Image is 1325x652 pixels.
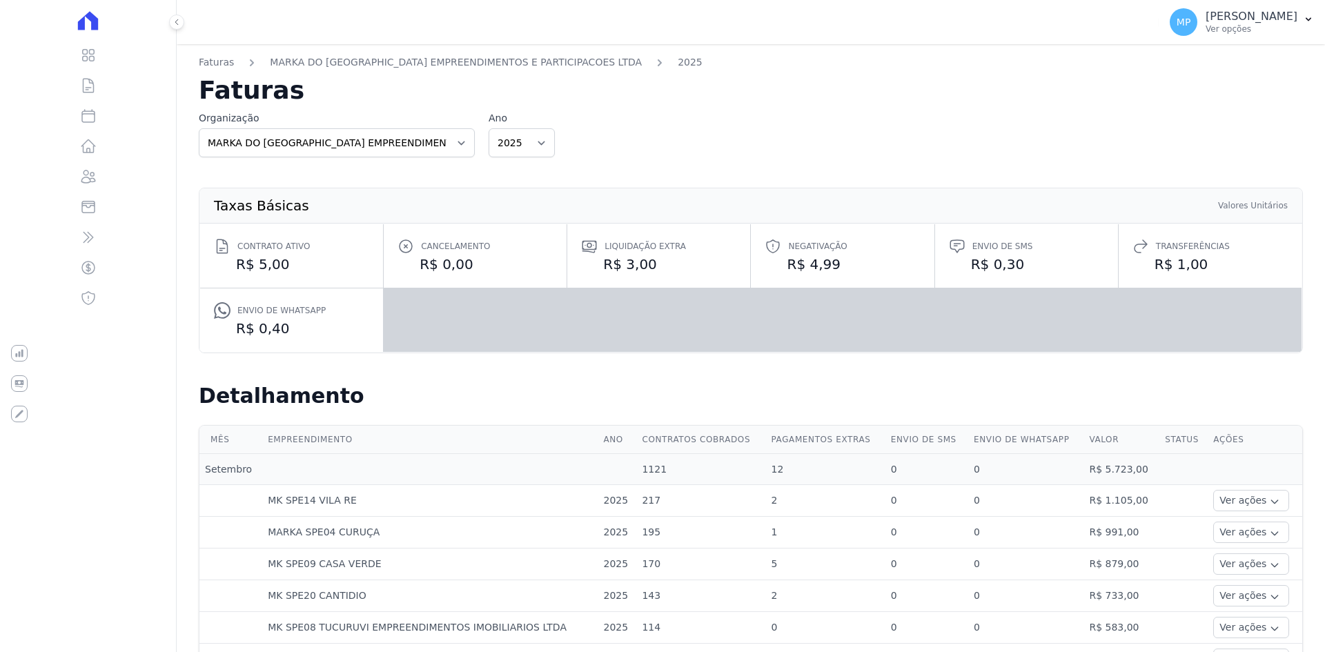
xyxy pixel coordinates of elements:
[636,454,765,485] td: 1121
[262,549,598,580] td: MK SPE09 CASA VERDE
[262,580,598,612] td: MK SPE20 CANTIDIO
[885,426,968,454] th: Envio de SMS
[199,426,262,454] th: Mês
[421,239,490,253] span: Cancelamento
[885,517,968,549] td: 0
[598,580,636,612] td: 2025
[636,549,765,580] td: 170
[214,255,369,274] dd: R$ 5,00
[262,517,598,549] td: MARKA SPE04 CURUÇA
[636,580,765,612] td: 143
[885,485,968,517] td: 0
[199,78,1303,103] h2: Faturas
[1083,517,1159,549] td: R$ 991,00
[968,426,1083,454] th: Envio de Whatsapp
[788,239,847,253] span: Negativação
[397,255,553,274] dd: R$ 0,00
[213,199,310,212] th: Taxas Básicas
[766,612,885,644] td: 0
[1083,580,1159,612] td: R$ 733,00
[766,517,885,549] td: 1
[199,111,475,126] label: Organização
[199,55,234,70] a: Faturas
[237,304,326,317] span: Envio de Whatsapp
[972,239,1033,253] span: Envio de SMS
[1156,239,1230,253] span: Transferências
[1083,454,1159,485] td: R$ 5.723,00
[605,239,686,253] span: Liquidação extra
[598,426,636,454] th: Ano
[766,454,885,485] td: 12
[968,517,1083,549] td: 0
[885,454,968,485] td: 0
[949,255,1104,274] dd: R$ 0,30
[1083,549,1159,580] td: R$ 879,00
[968,485,1083,517] td: 0
[199,454,262,485] td: Setembro
[968,580,1083,612] td: 0
[1213,490,1289,511] button: Ver ações
[968,549,1083,580] td: 0
[598,517,636,549] td: 2025
[1083,426,1159,454] th: Valor
[968,454,1083,485] td: 0
[270,55,642,70] a: MARKA DO [GEOGRAPHIC_DATA] EMPREENDIMENTOS E PARTICIPACOES LTDA
[636,517,765,549] td: 195
[1208,426,1302,454] th: Ações
[1213,553,1289,575] button: Ver ações
[598,549,636,580] td: 2025
[636,485,765,517] td: 217
[766,485,885,517] td: 2
[489,111,555,126] label: Ano
[199,55,1303,78] nav: Breadcrumb
[885,612,968,644] td: 0
[262,426,598,454] th: Empreendimento
[766,426,885,454] th: Pagamentos extras
[262,485,598,517] td: MK SPE14 VILA RE
[598,612,636,644] td: 2025
[214,319,369,338] dd: R$ 0,40
[1213,522,1289,543] button: Ver ações
[1206,10,1297,23] p: [PERSON_NAME]
[766,549,885,580] td: 5
[678,55,703,70] a: 2025
[199,384,1303,408] h2: Detalhamento
[1213,617,1289,638] button: Ver ações
[1217,199,1288,212] th: Valores Unitários
[237,239,310,253] span: Contrato ativo
[765,255,920,274] dd: R$ 4,99
[636,426,765,454] th: Contratos cobrados
[885,580,968,612] td: 0
[1083,485,1159,517] td: R$ 1.105,00
[968,612,1083,644] td: 0
[598,485,636,517] td: 2025
[636,612,765,644] td: 114
[581,255,736,274] dd: R$ 3,00
[885,549,968,580] td: 0
[1177,17,1191,27] span: MP
[262,612,598,644] td: MK SPE08 TUCURUVI EMPREENDIMENTOS IMOBILIARIOS LTDA
[1159,426,1208,454] th: Status
[1206,23,1297,34] p: Ver opções
[1132,255,1288,274] dd: R$ 1,00
[766,580,885,612] td: 2
[1083,612,1159,644] td: R$ 583,00
[1159,3,1325,41] button: MP [PERSON_NAME] Ver opções
[1213,585,1289,606] button: Ver ações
